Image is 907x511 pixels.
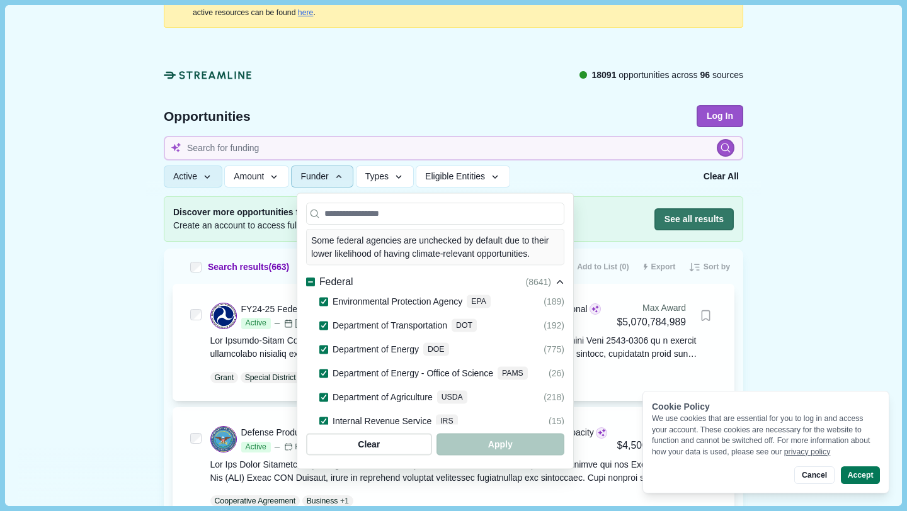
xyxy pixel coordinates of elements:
[436,415,457,428] div: IRS
[423,343,449,356] div: DOE
[340,495,349,507] span: + 1
[333,294,462,309] span: Environmental Protection Agency
[700,70,710,80] span: 96
[273,317,322,330] div: [DATE]
[699,166,743,188] button: Clear All
[467,295,491,308] div: EPA
[436,433,564,455] button: Apply
[173,206,526,219] span: Discover more opportunities for free
[234,171,264,182] span: Amount
[544,390,564,405] div: (218)
[617,425,686,438] div: Max Award
[617,315,686,330] div: $5,070,784,989
[298,8,314,17] a: here
[333,318,447,333] span: Department of Transportation
[210,458,717,485] div: Lor Ips Dolor Sitametc Adipiscing, Elitseddo eiu Temporincidid Utlaboreetd, ma aliquaen adminimve...
[284,442,319,453] div: Rolling
[549,413,564,429] div: (15)
[291,166,353,188] button: Funder
[652,401,710,412] span: Cookie Policy
[452,319,477,332] div: DOT
[365,171,389,182] span: Types
[784,447,831,456] a: privacy policy
[591,70,616,80] span: 18091
[224,166,289,188] button: Amount
[416,166,510,188] button: Eligible Entities
[210,301,717,383] a: FY24-25 Federal-State Partnership for Intercity Passenger Rail Grant Program - NationalActive[DAT...
[173,171,197,182] span: Active
[208,261,289,274] span: Search results ( 663 )
[591,69,743,82] span: opportunities across sources
[555,257,633,278] button: Add to List (0)
[333,413,431,429] span: Internal Revenue Service
[210,334,717,361] div: Lor Ipsumdo-Sitam Consectetur adi Elitseddo Eiusmodte Inci Utlabor (ETD Magnaal) eni Admini Veni ...
[215,495,296,507] p: Cooperative Agreement
[684,257,734,278] button: Sort by
[638,257,680,278] button: Export results to CSV (250 max)
[319,274,353,290] span: Federal
[306,433,432,455] button: Clear
[549,366,564,381] div: (26)
[333,342,419,357] span: Department of Energy
[437,391,467,404] div: USDA
[333,366,493,381] span: Department of Energy - Office of Science
[425,171,485,182] span: Eligible Entities
[544,342,564,357] div: (775)
[241,318,271,329] span: Active
[526,275,552,288] span: ( 8641 )
[241,426,594,439] div: Defense Production Act Title III Expansion of Domestic Production Capability and Capacity
[695,305,717,327] button: Bookmark this grant.
[245,372,296,383] p: Special District
[356,166,414,188] button: Types
[306,229,564,266] div: Some federal agencies are unchecked by default due to their lower likelihood of having climate-re...
[241,303,588,316] div: FY24-25 Federal-State Partnership for Intercity Passenger Rail Grant Program - National
[215,372,234,383] p: Grant
[241,442,271,453] span: Active
[164,166,222,188] button: Active
[300,171,328,182] span: Funder
[654,208,734,230] button: See all results
[211,427,236,452] img: DOD.png
[794,466,834,484] button: Cancel
[617,438,686,454] div: $4,500,000,000
[544,318,564,333] div: (192)
[617,301,686,315] div: Max Award
[164,136,743,160] input: Search for funding
[173,219,526,232] span: Create an account to access full coverage across all federal, state, and local opportunities.
[210,425,717,507] a: Defense Production Act Title III Expansion of Domestic Production Capability and CapacityActiveRo...
[498,367,528,380] div: PAMS
[841,466,880,484] button: Accept
[307,495,338,507] p: Business
[333,390,433,405] span: Department of Agriculture
[164,109,251,123] span: Opportunities
[544,294,564,309] div: (189)
[697,105,743,127] button: Log In
[211,303,236,328] img: DOT.png
[652,413,880,458] div: We use cookies that are essential for you to log in and access your account. These cookies are ne...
